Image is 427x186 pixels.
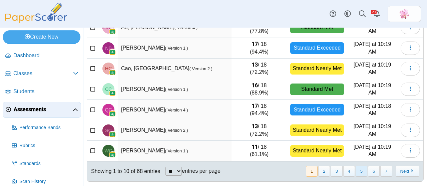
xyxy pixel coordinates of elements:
span: Scan History [19,178,78,185]
small: ( Version 1 ) [165,148,188,153]
b: 13 [252,62,258,68]
span: Classes [13,70,73,77]
span: Dashboard [13,52,78,59]
b: 13 [252,123,258,129]
time: Sep 19, 2025 at 10:19 AM [354,83,391,95]
td: [PERSON_NAME] [118,141,232,161]
a: PaperScorer [3,18,69,24]
a: Rubrics [9,138,81,154]
td: / 18 (88.9%) [232,79,287,100]
span: Clara Chan [105,87,112,92]
small: ( Version 2 ) [165,128,188,133]
button: Next [396,166,419,177]
td: / 18 (94.4%) [232,38,287,59]
a: Assessments [3,102,81,118]
td: [PERSON_NAME] [118,79,232,100]
b: 17 [252,103,258,109]
span: Wenson Chen [104,148,112,153]
td: / 18 (77.8%) [232,17,287,38]
td: / 18 (72.2%) [232,120,287,141]
a: Create New [3,30,80,44]
time: Sep 19, 2025 at 10:18 AM [354,103,391,116]
time: Sep 19, 2025 at 10:19 AM [354,123,391,136]
a: Classes [3,66,81,82]
b: 17 [252,41,258,47]
img: PaperScorer [3,3,69,23]
a: ps.MuGhfZT6iQwmPTCC [388,6,421,22]
div: Standard Exceeded [290,42,344,54]
td: Au, [PERSON_NAME] [118,17,232,38]
a: Students [3,84,81,100]
label: entries per page [182,168,221,174]
small: ( Version 1 ) [165,87,188,92]
img: googleClassroom-logo.png [109,151,116,158]
td: [PERSON_NAME] [118,38,232,59]
small: ( Version 4 ) [165,107,188,112]
span: Stella Chen [105,128,111,133]
small: ( Version 2 ) [189,66,212,71]
div: Standard Nearly Met [290,63,344,75]
a: Standards [9,156,81,172]
small: ( Version 1 ) [165,46,188,51]
span: Standards [19,160,78,167]
span: Nina Branicio [105,46,111,51]
span: Students [13,88,78,95]
div: Showing 1 to 10 of 68 entries [87,161,160,181]
time: Sep 19, 2025 at 10:18 AM [354,21,391,34]
span: Xinmei Li [399,9,410,19]
span: Rubrics [19,142,78,149]
td: / 18 (94.4%) [232,100,287,120]
a: Performance Bands [9,120,81,136]
td: / 18 (61.1%) [232,141,287,161]
span: Haiyang Cao [105,66,112,71]
a: Alerts [370,7,384,21]
td: / 18 (72.2%) [232,59,287,79]
button: 1 [306,166,318,177]
span: Assessments [14,106,73,113]
img: googleClassroom-logo.png [109,110,116,117]
td: [PERSON_NAME] [118,100,232,120]
div: Standard Met [290,84,344,95]
button: 4 [343,166,355,177]
div: Standard Nearly Met [290,145,344,157]
span: Performance Bands [19,124,78,131]
div: Standard Nearly Met [290,124,344,136]
time: Sep 19, 2025 at 10:19 AM [354,144,391,157]
div: Standard Exceeded [290,104,344,115]
button: 7 [380,166,392,177]
button: 3 [331,166,342,177]
img: googleClassroom-logo.png [109,49,116,56]
img: googleClassroom-logo.png [109,69,116,76]
img: ps.MuGhfZT6iQwmPTCC [399,9,410,19]
span: Qi Qi Chen [105,107,112,112]
button: 6 [368,166,380,177]
button: 2 [318,166,330,177]
td: [PERSON_NAME] [118,120,232,141]
b: 11 [252,144,258,150]
td: Cao, [GEOGRAPHIC_DATA] [118,59,232,79]
b: 16 [252,82,258,89]
time: Sep 19, 2025 at 10:19 AM [354,41,391,54]
span: Jayden Au [89,25,127,30]
img: googleClassroom-logo.png [109,90,116,96]
small: ( Version 4 ) [174,25,197,30]
nav: pagination [305,166,419,177]
img: googleClassroom-logo.png [109,131,116,138]
img: googleClassroom-logo.png [109,28,116,35]
time: Sep 19, 2025 at 10:19 AM [354,62,391,75]
button: 5 [356,166,367,177]
a: Dashboard [3,48,81,64]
